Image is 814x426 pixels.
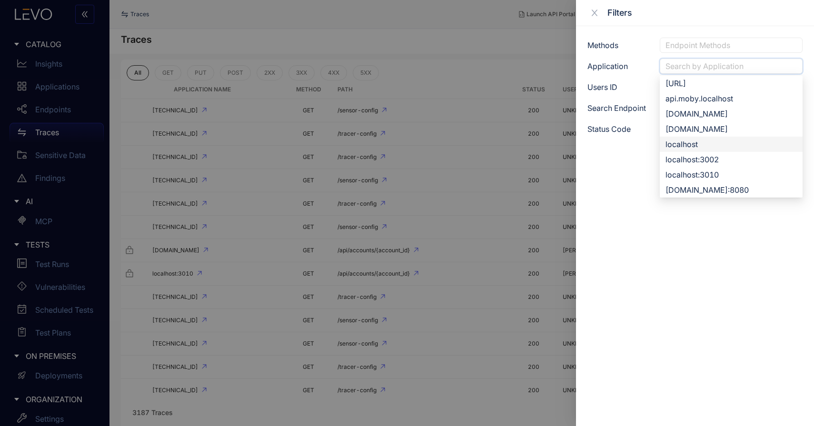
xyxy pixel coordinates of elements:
label: Methods [587,41,618,50]
button: Close [587,8,602,18]
span: close [590,9,599,17]
div: localhost:3010 [660,167,803,182]
div: api.moby.localhost [665,93,797,104]
div: localhost:3002 [665,154,797,165]
div: [URL] [665,78,797,89]
div: apiticketgs.rmldev.my.id [660,121,803,137]
label: Search Endpoint [587,104,646,112]
label: Status Code [587,125,631,133]
div: [DOMAIN_NAME]:8080 [665,185,797,195]
div: Filters [607,8,803,18]
div: rmldev.my.id:8080 [660,182,803,198]
div: [DOMAIN_NAME] [665,109,797,119]
div: api.moby.localhost [660,91,803,106]
div: localhost:3002 [660,152,803,167]
div: localhost:3010 [665,169,797,180]
div: [DOMAIN_NAME] [665,124,797,134]
div: localhost [660,137,803,152]
div: api.rmldev.my.id [660,106,803,121]
label: Application [587,62,628,70]
div: api.india-1.levo.ai [660,76,803,91]
label: Users ID [587,83,617,91]
div: localhost [665,139,797,149]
